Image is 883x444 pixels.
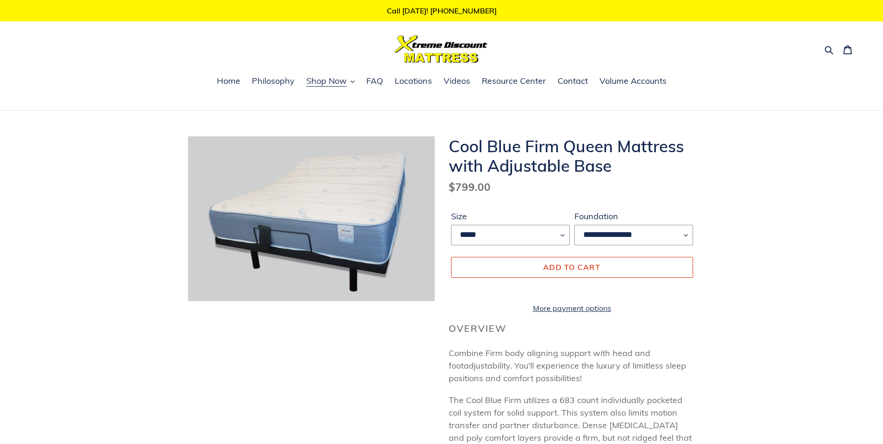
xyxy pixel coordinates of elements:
[477,74,551,88] a: Resource Center
[302,74,359,88] button: Shop Now
[247,74,299,88] a: Philosophy
[390,74,437,88] a: Locations
[449,180,491,194] span: $799.00
[451,303,693,314] a: More payment options
[444,75,470,87] span: Videos
[451,257,693,277] button: Add to cart
[217,75,240,87] span: Home
[595,74,671,88] a: Volume Accounts
[600,75,667,87] span: Volume Accounts
[449,323,695,334] h2: Overview
[306,75,347,87] span: Shop Now
[439,74,475,88] a: Videos
[482,75,546,87] span: Resource Center
[449,347,695,384] p: adjustability. You'll experience the luxury of limitless sleep positions and comfort possibilities!
[451,210,570,222] label: Size
[395,35,488,63] img: Xtreme Discount Mattress
[395,75,432,87] span: Locations
[543,262,600,272] span: Add to cart
[449,348,650,371] span: Combine Firm body aligning support with head and foot
[366,75,383,87] span: FAQ
[574,210,693,222] label: Foundation
[558,75,588,87] span: Contact
[252,75,295,87] span: Philosophy
[362,74,388,88] a: FAQ
[449,136,695,175] h1: Cool Blue Firm Queen Mattress with Adjustable Base
[212,74,245,88] a: Home
[553,74,593,88] a: Contact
